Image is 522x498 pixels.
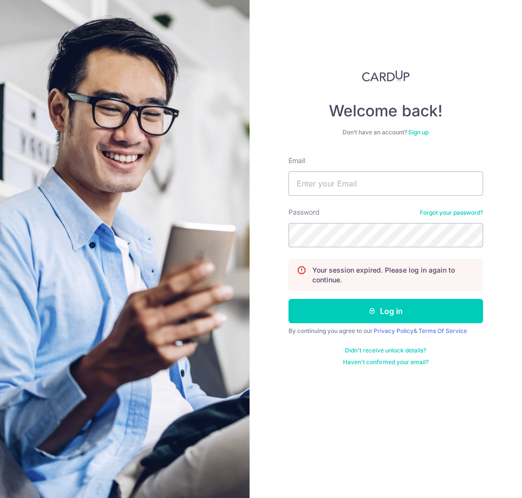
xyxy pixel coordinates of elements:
[288,327,483,335] div: By continuing you agree to our &
[345,347,426,354] a: Didn't receive unlock details?
[288,299,483,323] button: Log in
[374,327,414,334] a: Privacy Policy
[288,129,483,136] div: Don’t have an account?
[343,358,429,366] a: Haven't confirmed your email?
[288,171,483,196] input: Enter your Email
[312,265,475,285] p: Your session expired. Please log in again to continue.
[420,209,483,217] a: Forgot your password?
[408,129,429,136] a: Sign up
[418,327,467,334] a: Terms Of Service
[362,70,410,82] img: CardUp Logo
[288,101,483,121] h4: Welcome back!
[288,207,320,217] label: Password
[288,156,305,166] label: Email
